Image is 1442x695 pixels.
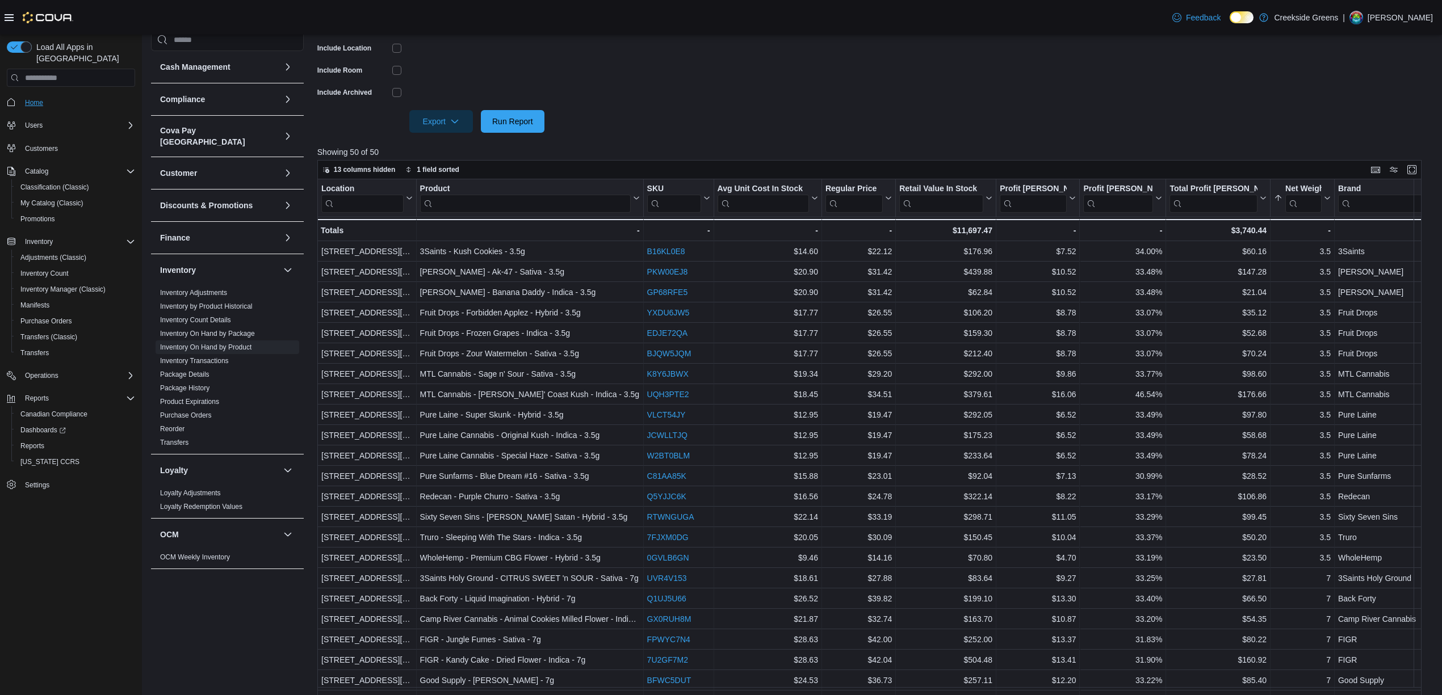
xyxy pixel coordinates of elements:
a: Dashboards [11,422,140,438]
a: Inventory Count Details [160,316,231,324]
a: VLCT54JY [647,410,685,419]
span: Load All Apps in [GEOGRAPHIC_DATA] [32,41,135,64]
span: Inventory On Hand by Product [160,343,251,352]
span: Washington CCRS [16,455,135,469]
button: Adjustments (Classic) [11,250,140,266]
div: - [647,224,710,237]
a: Package Details [160,370,209,378]
div: Profit Margin (%) [1083,184,1153,213]
div: 3.5 [1274,326,1331,340]
a: UQH3PTE2 [647,390,689,399]
p: [PERSON_NAME] [1368,11,1433,24]
a: FPWYC7N4 [647,635,690,644]
button: Product [420,184,639,213]
div: 3.5 [1274,306,1331,319]
div: $10.52 [1000,265,1076,279]
div: $70.24 [1169,347,1267,360]
div: $159.30 [899,326,992,340]
span: Inventory [20,235,135,248]
a: Purchase Orders [160,411,212,419]
span: Inventory Adjustments [160,288,227,297]
a: Settings [20,478,54,492]
button: Manifests [11,297,140,313]
span: Purchase Orders [20,317,72,326]
span: Operations [25,371,58,380]
h3: OCM [160,529,179,540]
div: Profit [PERSON_NAME] ($) [1000,184,1067,195]
button: SKU [647,184,710,213]
div: Avg Unit Cost In Stock [717,184,808,213]
div: $7.52 [1000,245,1076,258]
span: Inventory by Product Historical [160,302,253,311]
div: Fruit Drops - Frozen Grapes - Indica - 3.5g [420,326,639,340]
span: Run Report [492,116,533,127]
div: [PERSON_NAME] - Banana Daddy - Indica - 3.5g [420,285,639,299]
span: Reports [20,441,44,450]
a: 7U2GF7M2 [647,655,688,664]
button: Customer [160,167,279,179]
button: OCM [160,529,279,540]
span: Transfers (Classic) [20,332,77,342]
div: 33.77% [1083,367,1162,381]
span: Operations [20,369,135,382]
span: Inventory On Hand by Package [160,329,255,338]
div: - [420,224,639,237]
h3: Compliance [160,94,205,105]
a: 7FJXM0DG [647,533,688,542]
button: Location [321,184,413,213]
button: Cova Pay [GEOGRAPHIC_DATA] [160,125,279,148]
button: Run Report [481,110,544,133]
div: $10.52 [1000,285,1076,299]
div: $17.77 [717,347,818,360]
div: $11,697.47 [899,224,992,237]
a: GX0RUH8M [647,614,691,624]
button: Reports [2,390,140,406]
span: Manifests [16,298,135,312]
a: PKW00EJ8 [647,267,688,276]
h3: Loyalty [160,465,188,476]
button: 1 field sorted [401,163,464,176]
a: Transfers (Classic) [16,330,82,344]
div: 3Saints - Kush Cookies - 3.5g [420,245,639,258]
button: Compliance [160,94,279,105]
label: Include Location [317,44,371,53]
button: Purchase Orders [11,313,140,329]
div: $17.77 [717,326,818,340]
span: Reports [25,394,49,403]
div: $20.90 [717,265,818,279]
button: Operations [20,369,63,382]
span: Transfers (Classic) [16,330,135,344]
nav: Complex example [7,89,135,523]
span: Customers [25,144,58,153]
button: Profit [PERSON_NAME] ($) [1000,184,1076,213]
div: $22.12 [825,245,892,258]
div: $52.68 [1169,326,1267,340]
h3: Inventory [160,264,196,276]
div: [STREET_ADDRESS][PERSON_NAME] [321,326,413,340]
img: Cova [23,12,73,23]
span: Package Details [160,370,209,379]
button: Display options [1387,163,1401,176]
button: Cash Management [160,61,279,73]
div: $176.96 [899,245,992,258]
a: Inventory Transactions [160,357,229,365]
span: Customers [20,141,135,155]
span: Adjustments (Classic) [20,253,86,262]
div: $212.40 [899,347,992,360]
a: BJQW5JQM [647,349,691,358]
div: MTL Cannabis - [PERSON_NAME]' Coast Kush - Indica - 3.5g [420,387,639,401]
a: B16KL0E8 [647,247,685,256]
span: Home [25,98,43,107]
span: 13 columns hidden [334,165,396,174]
div: Total Profit Margin ($) [1169,184,1257,213]
h3: Cash Management [160,61,230,73]
div: 34.00% [1083,245,1162,258]
button: Transfers [11,345,140,361]
span: Inventory Transactions [160,356,229,365]
div: Avg Unit Cost In Stock [717,184,808,195]
button: Avg Unit Cost In Stock [717,184,818,213]
span: Users [20,119,135,132]
a: EDJE72QA [647,328,688,338]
